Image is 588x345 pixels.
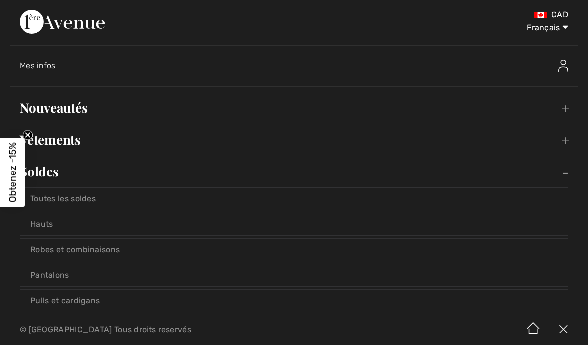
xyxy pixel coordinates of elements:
[20,264,568,286] a: Pantalons
[23,7,43,16] span: Aide
[23,130,33,140] button: Close teaser
[20,239,568,261] a: Robes et combinaisons
[20,326,345,333] p: © [GEOGRAPHIC_DATA] Tous droits reservés
[20,61,56,70] span: Mes infos
[346,10,568,20] div: CAD
[20,188,568,210] a: Toutes les soldes
[518,314,548,345] img: Accueil
[20,10,105,34] img: 1ère Avenue
[10,129,578,151] a: Vêtements
[20,290,568,312] a: Pulls et cardigans
[548,314,578,345] img: X
[20,213,568,235] a: Hauts
[10,161,578,182] a: Soldes
[10,97,578,119] a: Nouveautés
[7,143,18,203] span: Obtenez -15%
[558,60,568,72] img: Mes infos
